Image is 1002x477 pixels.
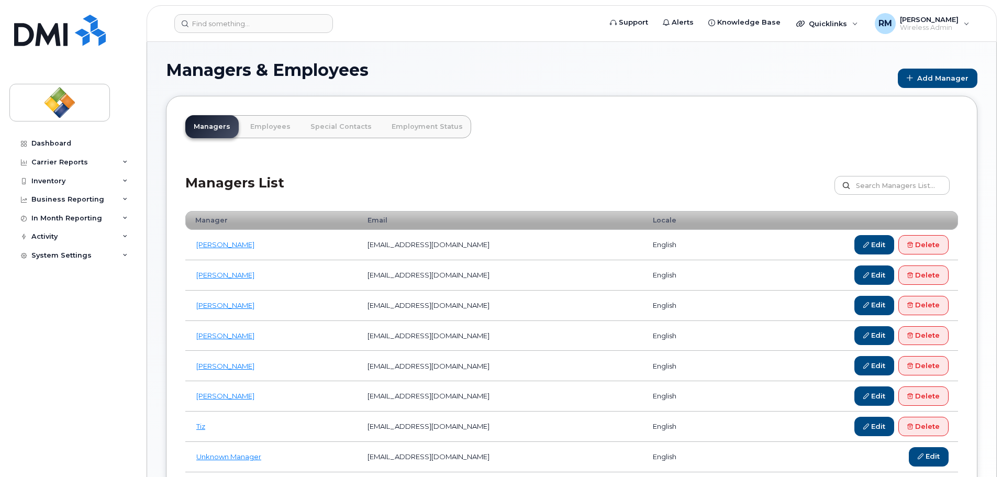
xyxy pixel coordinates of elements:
a: [PERSON_NAME] [196,301,254,309]
a: [PERSON_NAME] [196,362,254,370]
a: Delete [898,235,949,254]
a: Edit [854,296,894,315]
td: [EMAIL_ADDRESS][DOMAIN_NAME] [358,321,643,351]
a: Employment Status [383,115,471,138]
td: english [643,291,729,321]
a: Edit [854,386,894,406]
a: Employees [242,115,299,138]
td: english [643,230,729,260]
td: english [643,412,729,442]
a: Edit [854,417,894,436]
td: english [643,381,729,412]
th: Manager [185,211,358,230]
td: [EMAIL_ADDRESS][DOMAIN_NAME] [358,412,643,442]
a: Edit [854,356,894,375]
h1: Managers & Employees [166,61,893,79]
a: Delete [898,326,949,346]
a: [PERSON_NAME] [196,271,254,279]
a: Edit [909,447,949,467]
td: [EMAIL_ADDRESS][DOMAIN_NAME] [358,260,643,291]
a: [PERSON_NAME] [196,331,254,340]
a: [PERSON_NAME] [196,392,254,400]
td: [EMAIL_ADDRESS][DOMAIN_NAME] [358,381,643,412]
td: [EMAIL_ADDRESS][DOMAIN_NAME] [358,351,643,381]
a: Delete [898,417,949,436]
a: Managers [185,115,239,138]
a: Edit [854,326,894,346]
a: Special Contacts [302,115,380,138]
a: Delete [898,265,949,285]
a: [PERSON_NAME] [196,240,254,249]
td: [EMAIL_ADDRESS][DOMAIN_NAME] [358,442,643,472]
a: Add Manager [898,69,977,88]
td: english [643,321,729,351]
a: Unknown Manager [196,452,261,461]
a: Edit [854,235,894,254]
td: [EMAIL_ADDRESS][DOMAIN_NAME] [358,230,643,260]
th: Email [358,211,643,230]
th: Locale [643,211,729,230]
td: english [643,351,729,381]
td: english [643,260,729,291]
a: Delete [898,386,949,406]
a: Edit [854,265,894,285]
a: Tiz [196,422,205,430]
td: [EMAIL_ADDRESS][DOMAIN_NAME] [358,291,643,321]
h2: Managers List [185,176,284,207]
a: Delete [898,356,949,375]
a: Delete [898,296,949,315]
td: english [643,442,729,472]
